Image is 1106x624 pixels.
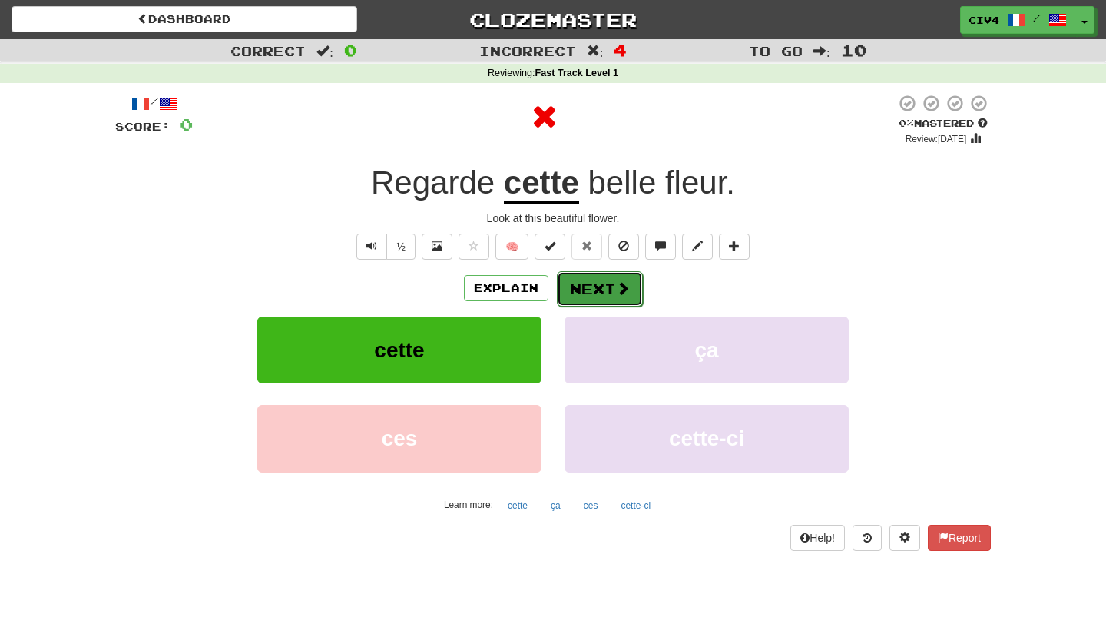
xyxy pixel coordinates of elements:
span: Incorrect [479,43,576,58]
button: Next [557,271,643,307]
span: 0 % [899,117,914,129]
button: Set this sentence to 100% Mastered (alt+m) [535,234,565,260]
a: Dashboard [12,6,357,32]
button: ces [575,494,607,517]
button: cette-ci [565,405,849,472]
span: / [1033,12,1041,23]
button: Discuss sentence (alt+u) [645,234,676,260]
strong: Fast Track Level 1 [535,68,619,78]
small: Learn more: [444,500,493,510]
button: cette [499,494,536,517]
span: ces [382,427,418,450]
span: 0 [180,115,193,134]
button: Round history (alt+y) [853,525,882,551]
span: fleur [665,164,726,201]
span: : [587,45,604,58]
div: Mastered [896,117,991,131]
div: Text-to-speech controls [353,234,416,260]
button: Help! [790,525,845,551]
div: / [115,94,193,113]
span: cette-ci [669,427,744,450]
small: Review: [DATE] [906,134,967,144]
span: : [813,45,830,58]
span: To go [749,43,803,58]
span: Regarde [371,164,495,201]
span: ça [694,338,718,362]
span: 4 [614,41,627,59]
span: . [579,164,735,201]
div: Look at this beautiful flower. [115,211,991,226]
button: Report [928,525,991,551]
button: ça [565,317,849,383]
button: ½ [386,234,416,260]
button: Add to collection (alt+a) [719,234,750,260]
button: Play sentence audio (ctl+space) [356,234,387,260]
span: cette [374,338,424,362]
a: civ4 / [960,6,1075,34]
span: 10 [841,41,867,59]
button: Show image (alt+x) [422,234,452,260]
u: cette [504,164,579,204]
span: Correct [230,43,306,58]
button: Edit sentence (alt+d) [682,234,713,260]
button: Explain [464,275,548,301]
span: civ4 [969,13,999,27]
span: Score: [115,120,171,133]
button: ces [257,405,541,472]
button: cette-ci [612,494,659,517]
a: Clozemaster [380,6,726,33]
button: cette [257,317,541,383]
button: 🧠 [495,234,528,260]
button: Favorite sentence (alt+f) [459,234,489,260]
span: : [316,45,333,58]
button: ça [542,494,569,517]
button: Ignore sentence (alt+i) [608,234,639,260]
span: belle [588,164,657,201]
span: 0 [344,41,357,59]
button: Reset to 0% Mastered (alt+r) [571,234,602,260]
